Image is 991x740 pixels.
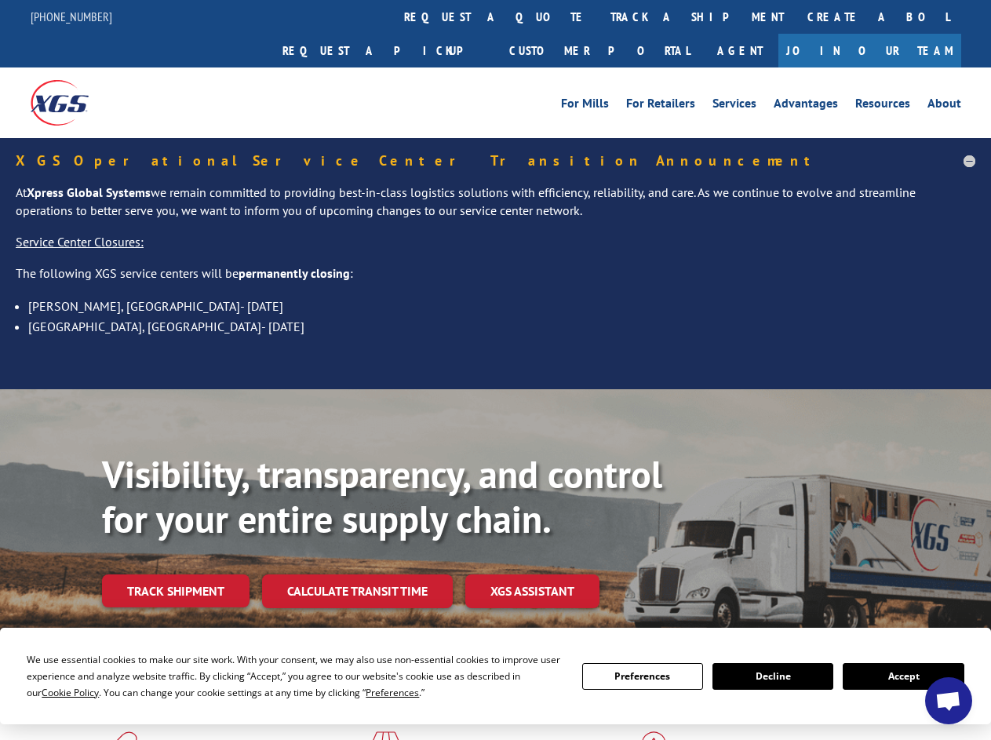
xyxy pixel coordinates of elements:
[28,316,975,337] li: [GEOGRAPHIC_DATA], [GEOGRAPHIC_DATA]- [DATE]
[102,450,662,544] b: Visibility, transparency, and control for your entire supply chain.
[497,34,701,67] a: Customer Portal
[712,663,833,690] button: Decline
[855,97,910,115] a: Resources
[16,154,975,168] h5: XGS Operational Service Center Transition Announcement
[561,97,609,115] a: For Mills
[927,97,961,115] a: About
[774,97,838,115] a: Advantages
[366,686,419,699] span: Preferences
[27,651,563,701] div: We use essential cookies to make our site work. With your consent, we may also use non-essential ...
[778,34,961,67] a: Join Our Team
[701,34,778,67] a: Agent
[31,9,112,24] a: [PHONE_NUMBER]
[271,34,497,67] a: Request a pickup
[626,97,695,115] a: For Retailers
[27,184,151,200] strong: Xpress Global Systems
[42,686,99,699] span: Cookie Policy
[16,184,975,234] p: At we remain committed to providing best-in-class logistics solutions with efficiency, reliabilit...
[28,296,975,316] li: [PERSON_NAME], [GEOGRAPHIC_DATA]- [DATE]
[16,234,144,250] u: Service Center Closures:
[102,574,250,607] a: Track shipment
[262,574,453,608] a: Calculate transit time
[239,265,350,281] strong: permanently closing
[925,677,972,724] a: Open chat
[712,97,756,115] a: Services
[582,663,703,690] button: Preferences
[843,663,964,690] button: Accept
[16,264,975,296] p: The following XGS service centers will be :
[465,574,599,608] a: XGS ASSISTANT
